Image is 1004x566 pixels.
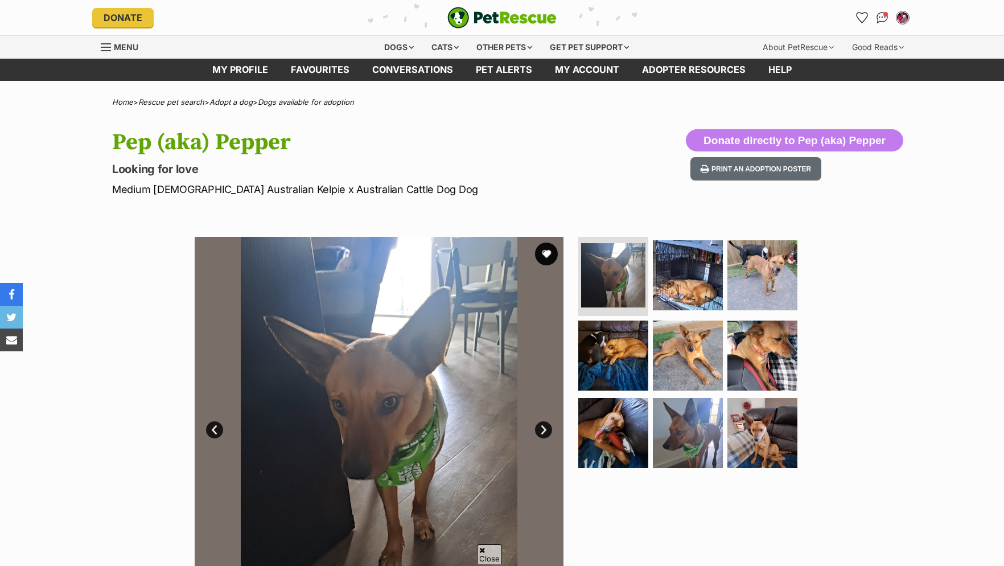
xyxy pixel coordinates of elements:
[468,36,540,59] div: Other pets
[727,321,797,391] img: Photo of Pep (Aka) Pepper
[755,36,842,59] div: About PetRescue
[258,97,354,106] a: Dogs available for adoption
[578,398,648,468] img: Photo of Pep (Aka) Pepper
[361,59,464,81] a: conversations
[653,398,723,468] img: Photo of Pep (Aka) Pepper
[464,59,544,81] a: Pet alerts
[653,240,723,310] img: Photo of Pep (Aka) Pepper
[727,398,797,468] img: Photo of Pep (Aka) Pepper
[535,243,558,265] button: favourite
[112,97,133,106] a: Home
[844,36,912,59] div: Good Reads
[376,36,422,59] div: Dogs
[114,42,138,52] span: Menu
[447,7,557,28] a: PetRescue
[423,36,467,59] div: Cats
[112,182,594,197] p: Medium [DEMOGRAPHIC_DATA] Australian Kelpie x Australian Cattle Dog Dog
[727,240,797,310] img: Photo of Pep (Aka) Pepper
[477,544,502,564] span: Close
[873,9,891,27] a: Conversations
[757,59,803,81] a: Help
[853,9,871,27] a: Favourites
[877,12,888,23] img: chat-41dd97257d64d25036548639549fe6c8038ab92f7586957e7f3b1b290dea8141.svg
[447,7,557,28] img: logo-e224e6f780fb5917bec1dbf3a21bbac754714ae5b6737aabdf751b685950b380.svg
[279,59,361,81] a: Favourites
[653,321,723,391] img: Photo of Pep (Aka) Pepper
[631,59,757,81] a: Adopter resources
[209,97,253,106] a: Adopt a dog
[686,129,903,152] button: Donate directly to Pep (aka) Pepper
[84,98,920,106] div: > > >
[853,9,912,27] ul: Account quick links
[92,8,154,27] a: Donate
[138,97,204,106] a: Rescue pet search
[206,421,223,438] a: Prev
[897,12,908,23] img: Zoey Close profile pic
[112,129,594,155] h1: Pep (aka) Pepper
[544,59,631,81] a: My account
[542,36,637,59] div: Get pet support
[535,421,552,438] a: Next
[581,243,645,307] img: Photo of Pep (Aka) Pepper
[894,9,912,27] button: My account
[578,321,648,391] img: Photo of Pep (Aka) Pepper
[201,59,279,81] a: My profile
[690,157,821,181] button: Print an adoption poster
[112,161,594,177] p: Looking for love
[101,36,146,56] a: Menu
